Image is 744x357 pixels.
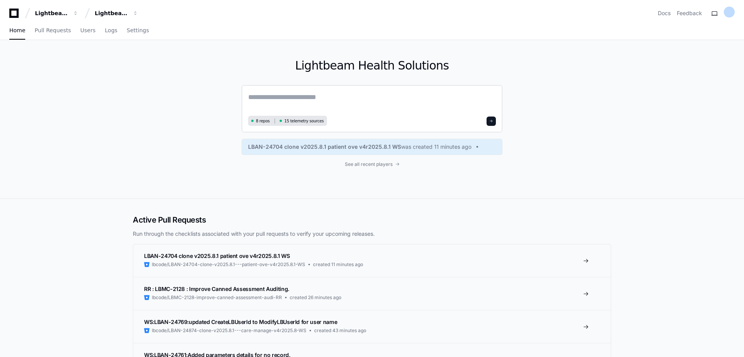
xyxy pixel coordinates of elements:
a: RR : LBMC-2128 : Improve Canned Assessment Auditing.lbcode/LBMC-2128-improve-canned-assessment-au... [133,277,611,310]
span: lbcode/LBAN-24704-clone-v2025.8.1---patient-ove-v4r2025.8.1-WS [152,261,305,268]
span: was created 11 minutes ago [401,143,471,151]
span: Pull Requests [35,28,71,33]
span: RR : LBMC-2128 : Improve Canned Assessment Auditing. [144,286,289,292]
a: Docs [658,9,671,17]
a: Home [9,22,25,40]
a: Settings [127,22,149,40]
span: LBAN-24704 clone v2025.8.1 patient ove v4r2025.8.1 WS [248,143,401,151]
span: created 11 minutes ago [313,261,363,268]
span: created 26 minutes ago [290,294,341,301]
a: WS:LBAN-24769:updated CreateLBUserId to ModifyLBUserId for user namelbcode/LBAN-24874-clone-v2025... [133,310,611,343]
a: LBAN-24704 clone v2025.8.1 patient ove v4r2025.8.1 WSlbcode/LBAN-24704-clone-v2025.8.1---patient-... [133,244,611,277]
span: lbcode/LBAN-24874-clone-v2025.8.1---care-manage-v4r2025.8-WS [152,327,306,334]
p: Run through the checklists associated with your pull requests to verify your upcoming releases. [133,230,611,238]
a: Pull Requests [35,22,71,40]
div: Lightbeam Health [35,9,68,17]
a: See all recent players [242,161,502,167]
h1: Lightbeam Health Solutions [242,59,502,73]
span: 15 telemetry sources [284,118,323,124]
span: created 43 minutes ago [314,327,366,334]
span: 8 repos [256,118,270,124]
button: Lightbeam Health Solutions [92,6,141,20]
span: Users [80,28,96,33]
a: Logs [105,22,117,40]
span: WS:LBAN-24769:updated CreateLBUserId to ModifyLBUserId for user name [144,319,337,325]
h2: Active Pull Requests [133,214,611,225]
div: Lightbeam Health Solutions [95,9,128,17]
span: See all recent players [345,161,393,167]
a: Users [80,22,96,40]
span: lbcode/LBMC-2128-improve-canned-assessment-audi-RR [152,294,282,301]
a: LBAN-24704 clone v2025.8.1 patient ove v4r2025.8.1 WSwas created 11 minutes ago [248,143,496,151]
span: LBAN-24704 clone v2025.8.1 patient ove v4r2025.8.1 WS [144,253,290,259]
span: Home [9,28,25,33]
span: Logs [105,28,117,33]
button: Feedback [677,9,702,17]
span: Settings [127,28,149,33]
button: Lightbeam Health [32,6,82,20]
